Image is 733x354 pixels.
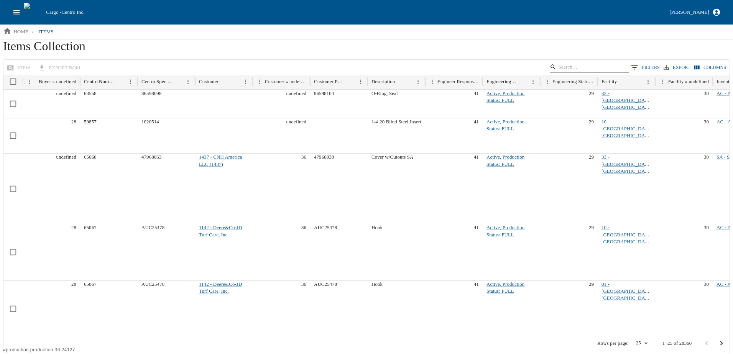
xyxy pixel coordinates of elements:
[80,118,138,153] div: 59857
[540,224,598,280] div: 29
[427,77,437,87] button: Menu
[540,280,598,337] div: 29
[666,6,724,19] button: [PERSON_NAME]
[32,28,33,36] li: /
[396,77,406,87] button: Sort
[668,79,709,85] div: Facility » undefined
[199,282,242,294] a: 1142 - Deere&Co-JD Turf Care, Inc.
[199,225,242,237] a: 1142 - Deere&Co-JD Turf Care, Inc.
[602,119,654,139] a: 10 - [GEOGRAPHIC_DATA], [GEOGRAPHIC_DATA]
[368,224,425,280] div: Hook
[657,77,667,87] button: Menu
[643,77,653,87] button: Menu
[662,340,692,347] p: 1–25 of 28360
[528,77,538,87] button: Menu
[486,225,524,237] a: Active, Production Status: FULL
[368,153,425,224] div: Cover w/Cutouts SA
[692,62,728,73] button: Select columns
[240,77,251,87] button: Menu
[173,77,183,87] button: Sort
[138,280,195,337] div: AUC25478
[552,79,594,85] div: Engineering Status » undefined
[662,62,692,73] button: Export
[368,90,425,118] div: O-Ring, Seal
[486,282,524,294] a: Active, Production Status: FULL
[183,77,193,87] button: Menu
[655,280,713,337] div: 30
[413,77,423,87] button: Menu
[655,224,713,280] div: 30
[655,90,713,118] div: 30
[80,224,138,280] div: 65067
[9,5,24,20] button: open drawer
[486,79,517,85] div: Engineering Status
[618,77,628,87] button: Sort
[425,280,483,337] div: 41
[314,79,345,85] div: Customer Part Number
[368,280,425,337] div: Hook
[80,153,138,224] div: 65068
[253,224,310,280] div: 36
[602,282,654,301] a: 01 - [GEOGRAPHIC_DATA], [GEOGRAPHIC_DATA]
[23,118,80,153] div: 28
[602,225,654,244] a: 10 - [GEOGRAPHIC_DATA], [GEOGRAPHIC_DATA]
[23,90,80,118] div: undefined
[518,77,528,87] button: Sort
[355,77,366,87] button: Menu
[24,3,43,22] img: cargo logo
[43,8,666,16] div: Cargo -
[437,79,479,85] div: Engineer Responsibly » undefined
[23,280,80,337] div: 28
[542,77,552,87] button: Menu
[253,153,310,224] div: 36
[655,118,713,153] div: 30
[138,153,195,224] div: 47968063
[425,90,483,118] div: 41
[425,224,483,280] div: 41
[345,77,356,87] button: Sort
[486,119,524,131] a: Active, Production Status: FULL
[61,9,84,15] span: Centro Inc.
[23,153,80,224] div: undefined
[3,39,730,59] h1: Items Collection
[253,280,310,337] div: 36
[540,153,598,224] div: 29
[255,77,265,87] button: Menu
[550,62,629,74] div: Search
[310,280,368,337] div: AUC25478
[602,91,654,110] a: 33 - [GEOGRAPHIC_DATA], [GEOGRAPHIC_DATA]
[310,90,368,118] div: 86598104
[486,91,524,103] a: Active, Production Status: FULL
[540,90,598,118] div: 29
[34,26,58,38] a: items
[669,8,709,17] div: [PERSON_NAME]
[371,79,395,85] div: Description
[425,153,483,224] div: 41
[13,28,28,36] p: home
[138,118,195,153] div: 1020514
[310,153,368,224] div: 47968038
[714,336,729,351] button: Go to next page
[80,90,138,118] div: 63558
[310,224,368,280] div: AUC25478
[199,154,242,167] a: 1437 - CNH America LLC (1437)
[141,79,172,85] div: Centro Specification
[486,154,524,167] a: Active, Production Status: FULL
[115,77,126,87] button: Sort
[602,154,654,174] a: 33 - [GEOGRAPHIC_DATA], [GEOGRAPHIC_DATA]
[425,118,483,153] div: 41
[265,79,306,85] div: Customer » undefined
[629,62,662,73] button: Show filters
[39,79,76,85] div: Buyer » undefined
[199,79,219,85] div: Customer
[23,224,80,280] div: 28
[368,118,425,153] div: 1/4-20 Blind Steel Insert
[138,224,195,280] div: AUC25478
[125,77,136,87] button: Menu
[80,280,138,337] div: 65067
[597,340,629,347] p: Rows per page:
[655,153,713,224] div: 30
[602,79,617,85] div: Facility
[253,90,310,118] div: undefined
[540,118,598,153] div: 29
